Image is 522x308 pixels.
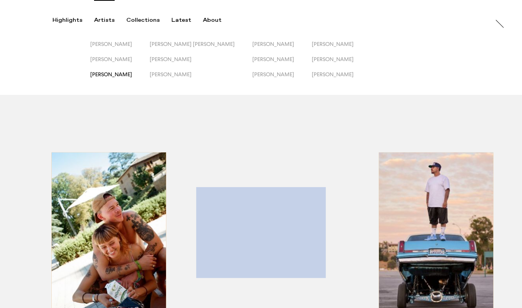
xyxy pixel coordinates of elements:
div: Artists [94,17,115,24]
button: [PERSON_NAME] [312,56,371,71]
button: [PERSON_NAME] [252,56,312,71]
span: [PERSON_NAME] [252,71,294,77]
span: [PERSON_NAME] [312,56,354,62]
span: [PERSON_NAME] [312,41,354,47]
span: [PERSON_NAME] [PERSON_NAME] [150,41,235,47]
button: [PERSON_NAME] [252,71,312,86]
span: [PERSON_NAME] [90,56,132,62]
span: [PERSON_NAME] [150,71,192,77]
div: Collections [126,17,160,24]
span: [PERSON_NAME] [252,56,294,62]
span: [PERSON_NAME] [90,71,132,77]
button: [PERSON_NAME] [252,41,312,56]
button: Artists [94,17,126,24]
button: [PERSON_NAME] [150,56,252,71]
button: Highlights [52,17,94,24]
button: About [203,17,233,24]
div: Highlights [52,17,82,24]
span: [PERSON_NAME] [90,41,132,47]
button: Collections [126,17,171,24]
div: About [203,17,222,24]
button: [PERSON_NAME] [90,56,150,71]
button: [PERSON_NAME] [90,71,150,86]
button: Latest [171,17,203,24]
span: [PERSON_NAME] [150,56,192,62]
button: [PERSON_NAME] [312,71,371,86]
span: [PERSON_NAME] [312,71,354,77]
button: [PERSON_NAME] [PERSON_NAME] [150,41,252,56]
div: Latest [171,17,191,24]
button: [PERSON_NAME] [90,41,150,56]
span: [PERSON_NAME] [252,41,294,47]
button: [PERSON_NAME] [312,41,371,56]
button: [PERSON_NAME] [150,71,252,86]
